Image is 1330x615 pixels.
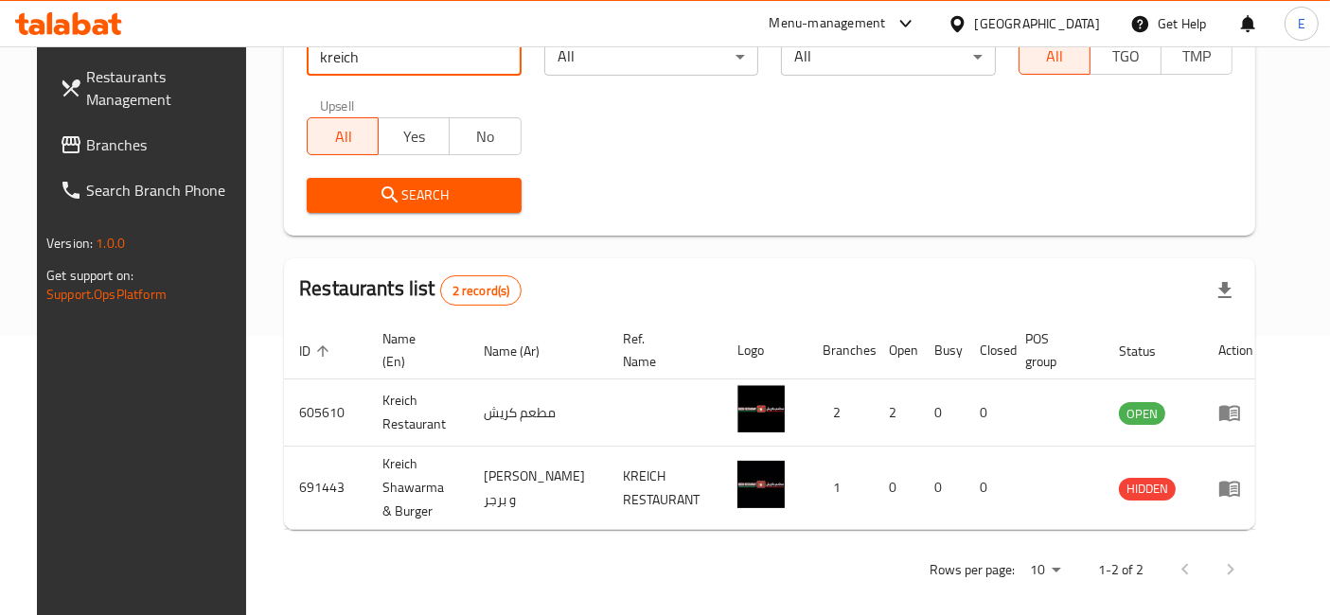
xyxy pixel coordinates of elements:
[807,379,874,447] td: 2
[46,231,93,255] span: Version:
[807,447,874,530] td: 1
[449,117,521,155] button: No
[457,123,513,150] span: No
[737,461,785,508] img: Kreich Shawarma & Burger
[965,322,1010,379] th: Closed
[770,12,886,35] div: Menu-management
[299,340,335,362] span: ID
[299,274,522,306] h2: Restaurants list
[919,322,965,379] th: Busy
[722,322,807,379] th: Logo
[284,447,367,530] td: 691443
[469,447,608,530] td: [PERSON_NAME] و برجر
[919,379,965,447] td: 0
[315,123,371,150] span: All
[874,322,919,379] th: Open
[86,65,244,111] span: Restaurants Management
[1218,477,1253,500] div: Menu
[1218,401,1253,424] div: Menu
[965,447,1010,530] td: 0
[919,447,965,530] td: 0
[1298,13,1305,34] span: E
[44,122,259,167] a: Branches
[1119,478,1176,501] div: HIDDEN
[44,54,259,122] a: Restaurants Management
[1025,327,1081,373] span: POS group
[441,282,522,300] span: 2 record(s)
[96,231,125,255] span: 1.0.0
[1022,556,1068,585] div: Rows per page:
[386,123,442,150] span: Yes
[367,447,469,530] td: Kreich Shawarma & Burger
[46,282,167,307] a: Support.OpsPlatform
[378,117,450,155] button: Yes
[307,38,521,76] input: Search for restaurant name or ID..
[965,379,1010,447] td: 0
[320,98,355,112] label: Upsell
[284,379,367,447] td: 605610
[608,447,722,530] td: KREICH RESTAURANT
[1161,37,1232,75] button: TMP
[1119,402,1165,425] div: OPEN
[1027,43,1083,70] span: All
[46,263,133,288] span: Get support on:
[1202,268,1248,313] div: Export file
[623,327,700,373] span: Ref. Name
[1169,43,1225,70] span: TMP
[44,167,259,213] a: Search Branch Phone
[1119,340,1180,362] span: Status
[1019,37,1091,75] button: All
[874,379,919,447] td: 2
[440,275,523,306] div: Total records count
[1098,43,1154,70] span: TGO
[86,133,244,156] span: Branches
[382,327,446,373] span: Name (En)
[1098,558,1144,582] p: 1-2 of 2
[930,558,1015,582] p: Rows per page:
[1203,322,1268,379] th: Action
[307,178,521,213] button: Search
[975,13,1100,34] div: [GEOGRAPHIC_DATA]
[1119,403,1165,425] span: OPEN
[781,38,995,76] div: All
[484,340,564,362] span: Name (Ar)
[469,379,608,447] td: مطعم كريش
[284,322,1268,530] table: enhanced table
[874,447,919,530] td: 0
[322,184,505,207] span: Search
[544,38,758,76] div: All
[86,179,244,202] span: Search Branch Phone
[367,379,469,447] td: Kreich Restaurant
[1119,478,1176,500] span: HIDDEN
[1090,37,1162,75] button: TGO
[807,322,874,379] th: Branches
[307,117,379,155] button: All
[737,385,785,432] img: Kreich Restaurant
